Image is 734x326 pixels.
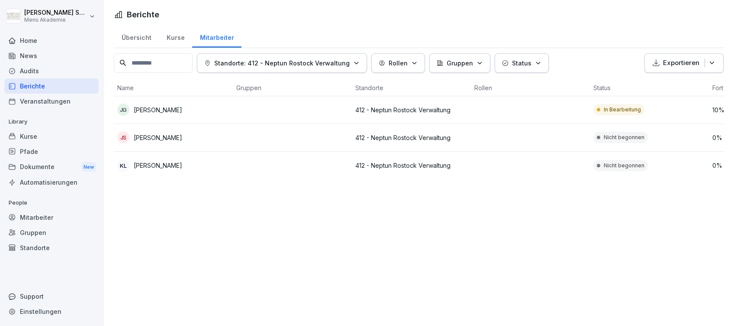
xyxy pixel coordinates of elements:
[4,159,99,175] div: Dokumente
[447,59,473,68] p: Gruppen
[371,53,425,73] button: Rollen
[117,160,129,172] div: KL
[117,131,129,143] div: JS
[81,162,96,172] div: New
[134,161,182,170] p: [PERSON_NAME]
[4,144,99,159] a: Pfade
[644,53,724,73] button: Exportieren
[512,59,531,68] p: Status
[4,225,99,240] a: Gruppen
[4,196,99,210] p: People
[355,161,467,170] p: 412 - Neptun Rostock Verwaltung
[24,9,87,16] p: [PERSON_NAME] Schülzke
[4,33,99,48] a: Home
[114,26,159,48] a: Übersicht
[4,78,99,94] a: Berichte
[4,289,99,304] div: Support
[197,53,367,73] button: Standorte: 412 - Neptun Rostock Verwaltung
[134,133,182,142] p: [PERSON_NAME]
[352,80,471,96] th: Standorte
[604,106,641,114] p: In Bearbeitung
[4,159,99,175] a: DokumenteNew
[214,59,350,68] p: Standorte: 412 - Neptun Rostock Verwaltung
[471,80,590,96] th: Rollen
[4,175,99,190] a: Automatisierungen
[604,134,644,141] p: Nicht begonnen
[389,59,408,68] p: Rollen
[117,104,129,116] div: JG
[127,9,159,20] h1: Berichte
[4,304,99,319] a: Einstellungen
[233,80,352,96] th: Gruppen
[4,48,99,63] a: News
[192,26,241,48] a: Mitarbeiter
[159,26,192,48] a: Kurse
[4,94,99,109] a: Veranstaltungen
[4,129,99,144] a: Kurse
[355,133,467,142] p: 412 - Neptun Rostock Verwaltung
[663,58,699,68] p: Exportieren
[355,105,467,114] p: 412 - Neptun Rostock Verwaltung
[495,53,549,73] button: Status
[4,240,99,255] a: Standorte
[4,63,99,78] a: Audits
[429,53,490,73] button: Gruppen
[604,162,644,170] p: Nicht begonnen
[24,17,87,23] p: Menü Akademie
[114,80,233,96] th: Name
[4,210,99,225] a: Mitarbeiter
[134,105,182,114] p: [PERSON_NAME]
[590,80,709,96] th: Status
[4,115,99,129] p: Library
